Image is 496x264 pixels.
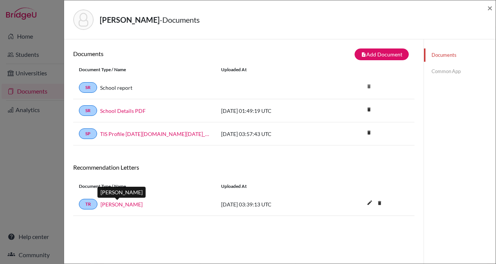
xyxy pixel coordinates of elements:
button: Close [487,3,493,12]
div: [DATE] 03:57:43 UTC [215,130,329,138]
a: Documents [424,48,496,62]
div: [PERSON_NAME] [97,187,146,198]
i: edit [364,197,376,209]
a: SR [79,105,97,116]
strong: [PERSON_NAME] [100,15,160,24]
a: TR [79,199,97,209]
span: × [487,2,493,13]
a: School report [100,84,132,92]
a: delete [363,105,375,115]
i: note_add [361,52,366,57]
a: Common App [424,65,496,78]
div: [DATE] 01:49:19 UTC [215,107,329,115]
a: [PERSON_NAME] [100,200,143,208]
a: School Details PDF [100,107,146,115]
h6: Recommendation Letters [73,164,414,171]
a: delete [363,128,375,138]
div: Document Type / Name [73,66,215,73]
button: edit [363,198,376,209]
i: delete [374,197,385,209]
div: Uploaded at [215,66,329,73]
div: Uploaded at [215,183,329,190]
i: delete [363,81,375,92]
a: SP [79,128,97,139]
i: delete [363,104,375,115]
span: - Documents [160,15,200,24]
span: [DATE] 03:39:13 UTC [221,201,272,208]
div: Document Type / Name [73,183,215,190]
a: SR [79,82,97,93]
h6: Documents [73,50,244,57]
i: delete [363,127,375,138]
button: note_addAdd Document [355,48,409,60]
a: delete [374,198,385,209]
a: TIS Profile [DATE][DOMAIN_NAME][DATE]_wide [100,130,210,138]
